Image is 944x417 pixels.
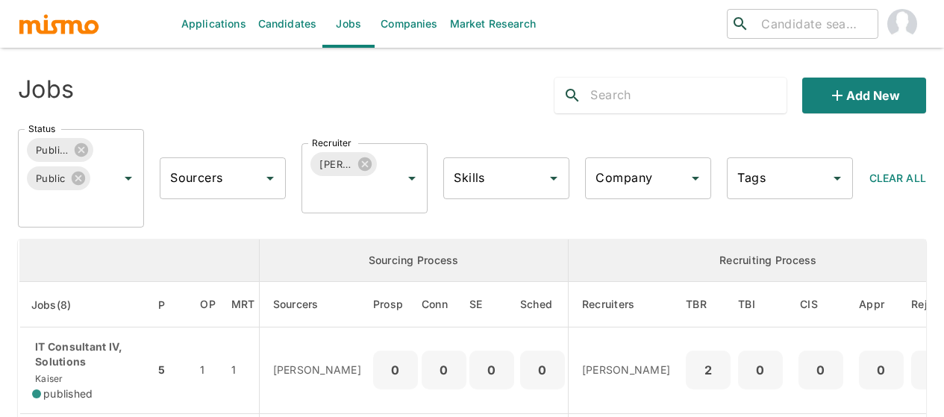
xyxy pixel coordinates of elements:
button: Open [685,168,706,189]
td: 1 [188,327,228,414]
th: Client Interview Scheduled [787,282,855,327]
div: [PERSON_NAME] [310,152,377,176]
p: [PERSON_NAME] [582,363,670,377]
th: Open Positions [188,282,228,327]
th: Sched [517,282,569,327]
p: 0 [744,360,777,380]
th: Approved [855,282,907,327]
th: Market Research Total [228,282,259,327]
span: Kaiser [32,373,63,384]
label: Recruiter [312,137,351,149]
th: To Be Interviewed [734,282,787,327]
th: Priority [154,282,188,327]
span: Jobs(8) [31,296,91,314]
p: 0 [379,360,412,380]
span: [PERSON_NAME] [310,156,361,173]
span: published [43,386,93,401]
div: Published [27,138,93,162]
button: Open [401,168,422,189]
button: Open [543,168,564,189]
img: Maia Reyes [887,9,917,39]
th: Sourcers [259,282,373,327]
img: logo [18,13,100,35]
th: Sourcing Process [259,239,568,282]
button: Open [260,168,281,189]
p: 2 [692,360,725,380]
input: Search [590,84,787,107]
th: Recruiters [568,282,682,327]
th: To Be Reviewed [682,282,734,327]
td: 5 [154,327,188,414]
h4: Jobs [18,75,74,104]
button: Open [118,168,139,189]
span: Published [27,142,78,159]
span: Public [27,170,75,187]
p: [PERSON_NAME] [273,363,361,377]
td: 1 [228,327,259,414]
p: IT Consultant IV, Solutions [32,339,143,369]
th: Prospects [373,282,422,327]
th: Connections [422,282,466,327]
p: 0 [428,360,460,380]
p: 0 [475,360,508,380]
p: 0 [526,360,559,380]
p: 0 [804,360,837,380]
p: 0 [865,360,898,380]
div: Public [27,166,90,190]
button: Open [827,168,848,189]
label: Status [28,122,55,135]
input: Candidate search [755,13,872,34]
span: P [158,296,184,314]
button: Add new [802,78,926,113]
th: Sent Emails [466,282,517,327]
button: search [554,78,590,113]
span: Clear All [869,172,926,184]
